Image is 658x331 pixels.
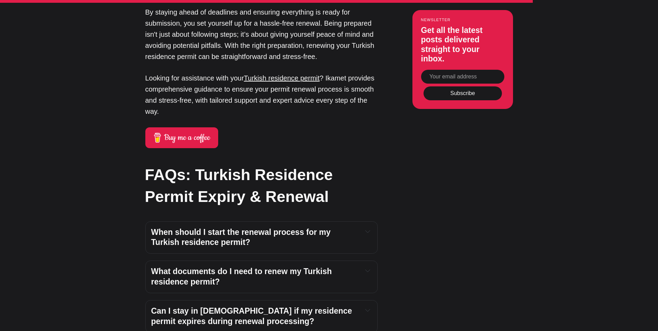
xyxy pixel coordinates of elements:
[421,26,504,64] h3: Get all the latest posts delivered straight to your inbox.
[145,73,378,117] p: Looking for assistance with your ? Ikamet provides comprehensive guidance to ensure your permit r...
[151,228,333,247] strong: When should I start the renewal process for my Turkish residence permit?
[145,166,333,205] strong: FAQs: Turkish Residence Permit Expiry & Renewal
[151,267,334,286] strong: What documents do I need to renew my Turkish residence permit?
[421,18,504,22] small: Newsletter
[364,266,371,275] button: Expand toggle to read content
[364,227,371,236] button: Expand toggle to read content
[421,70,504,84] input: Your email address
[145,7,378,62] p: By staying ahead of deadlines and ensuring everything is ready for submission, you set yourself u...
[364,306,371,314] button: Expand toggle to read content
[424,86,502,100] button: Subscribe
[244,74,319,82] a: Turkish residence permit
[151,306,354,326] strong: Can I stay in [DEMOGRAPHIC_DATA] if my residence permit expires during renewal processing?
[145,127,218,148] a: Buy me a coffee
